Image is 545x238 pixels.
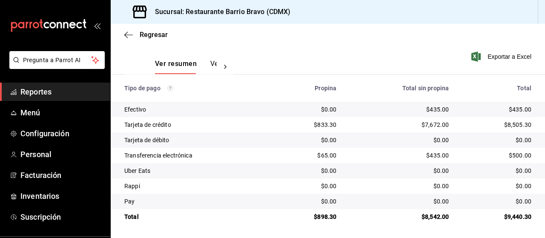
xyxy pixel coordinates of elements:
button: Ver pagos [210,60,242,74]
div: $9,440.30 [462,212,531,221]
div: Tipo de pago [124,85,269,92]
div: $833.30 [283,120,337,129]
div: $0.00 [462,136,531,144]
div: $500.00 [462,151,531,160]
div: $0.00 [350,197,449,206]
div: $435.00 [462,105,531,114]
span: Reportes [20,86,103,97]
span: Facturación [20,169,103,181]
div: $0.00 [283,105,337,114]
div: Pay [124,197,269,206]
span: Menú [20,107,103,118]
button: Pregunta a Parrot AI [9,51,105,69]
div: Tarjeta de crédito [124,120,269,129]
div: Uber Eats [124,166,269,175]
div: $435.00 [350,105,449,114]
div: $0.00 [283,197,337,206]
div: $0.00 [350,182,449,190]
div: Total sin propina [350,85,449,92]
div: Rappi [124,182,269,190]
div: $435.00 [350,151,449,160]
div: $65.00 [283,151,337,160]
svg: Los pagos realizados con Pay y otras terminales son montos brutos. [167,85,173,91]
h3: Sucursal: Restaurante Barrio Bravo (CDMX) [148,7,290,17]
div: Total [462,85,531,92]
span: Suscripción [20,211,103,223]
div: $8,542.00 [350,212,449,221]
div: $8,505.30 [462,120,531,129]
button: Regresar [124,31,168,39]
div: navigation tabs [155,60,217,74]
div: $7,672.00 [350,120,449,129]
div: $898.30 [283,212,337,221]
button: Exportar a Excel [473,52,531,62]
div: $0.00 [350,136,449,144]
div: $0.00 [350,166,449,175]
div: $0.00 [283,136,337,144]
div: Total [124,212,269,221]
div: Efectivo [124,105,269,114]
div: $0.00 [462,166,531,175]
span: Configuración [20,128,103,139]
div: $0.00 [283,166,337,175]
span: Regresar [140,31,168,39]
button: open_drawer_menu [94,22,100,29]
div: $0.00 [462,197,531,206]
a: Pregunta a Parrot AI [6,62,105,71]
div: $0.00 [283,182,337,190]
span: Pregunta a Parrot AI [23,56,92,65]
span: Personal [20,149,103,160]
span: Inventarios [20,190,103,202]
div: Tarjeta de débito [124,136,269,144]
div: $0.00 [462,182,531,190]
div: Propina [283,85,337,92]
button: Ver resumen [155,60,197,74]
div: Transferencia electrónica [124,151,269,160]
